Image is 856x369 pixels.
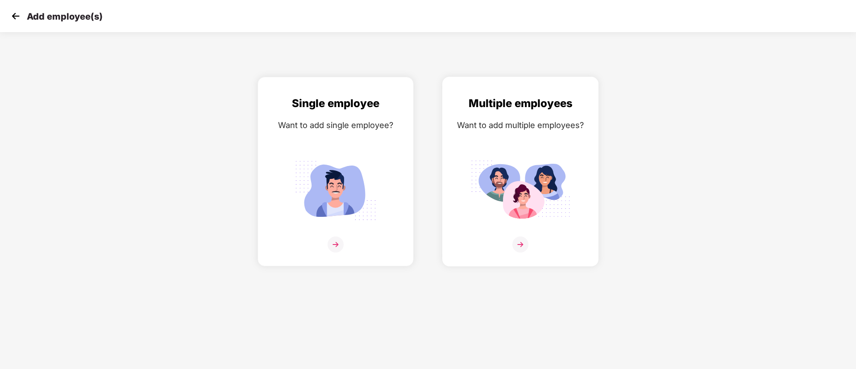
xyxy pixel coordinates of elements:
div: Multiple employees [452,95,589,112]
img: svg+xml;base64,PHN2ZyB4bWxucz0iaHR0cDovL3d3dy53My5vcmcvMjAwMC9zdmciIHdpZHRoPSIzMCIgaGVpZ2h0PSIzMC... [9,9,22,23]
div: Want to add multiple employees? [452,119,589,132]
img: svg+xml;base64,PHN2ZyB4bWxucz0iaHR0cDovL3d3dy53My5vcmcvMjAwMC9zdmciIHdpZHRoPSIzNiIgaGVpZ2h0PSIzNi... [512,236,528,253]
img: svg+xml;base64,PHN2ZyB4bWxucz0iaHR0cDovL3d3dy53My5vcmcvMjAwMC9zdmciIHdpZHRoPSIzNiIgaGVpZ2h0PSIzNi... [328,236,344,253]
p: Add employee(s) [27,11,103,22]
div: Want to add single employee? [267,119,404,132]
img: svg+xml;base64,PHN2ZyB4bWxucz0iaHR0cDovL3d3dy53My5vcmcvMjAwMC9zdmciIGlkPSJNdWx0aXBsZV9lbXBsb3llZS... [470,156,570,225]
img: svg+xml;base64,PHN2ZyB4bWxucz0iaHR0cDovL3d3dy53My5vcmcvMjAwMC9zdmciIGlkPSJTaW5nbGVfZW1wbG95ZWUiIH... [286,156,386,225]
div: Single employee [267,95,404,112]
